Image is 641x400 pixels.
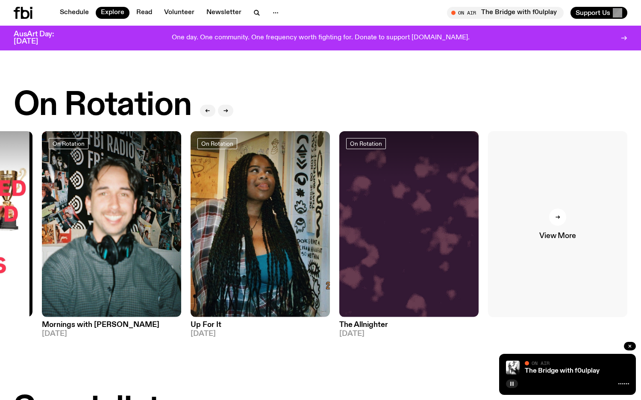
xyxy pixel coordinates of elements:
[488,131,627,317] a: View More
[576,9,610,17] span: Support Us
[346,138,386,149] a: On Rotation
[191,330,330,338] span: [DATE]
[350,140,382,147] span: On Rotation
[201,7,247,19] a: Newsletter
[49,138,88,149] a: On Rotation
[191,131,330,317] img: Ify - a Brown Skin girl with black braided twists, looking up to the side with her tongue stickin...
[14,31,68,45] h3: AusArt Day: [DATE]
[131,7,157,19] a: Read
[42,317,181,338] a: Mornings with [PERSON_NAME][DATE]
[201,140,233,147] span: On Rotation
[159,7,200,19] a: Volunteer
[570,7,627,19] button: Support Us
[172,34,470,42] p: One day. One community. One frequency worth fighting for. Donate to support [DOMAIN_NAME].
[14,89,191,122] h2: On Rotation
[42,321,181,329] h3: Mornings with [PERSON_NAME]
[53,140,85,147] span: On Rotation
[447,7,564,19] button: On AirThe Bridge with f0ulplay
[42,330,181,338] span: [DATE]
[42,131,181,317] img: Radio presenter Ben Hansen sits in front of a wall of photos and an fbi radio sign. Film photo. B...
[339,321,479,329] h3: The Allnighter
[197,138,237,149] a: On Rotation
[339,330,479,338] span: [DATE]
[525,368,600,374] a: The Bridge with f0ulplay
[539,232,576,240] span: View More
[96,7,129,19] a: Explore
[339,317,479,338] a: The Allnighter[DATE]
[532,360,550,366] span: On Air
[191,317,330,338] a: Up For It[DATE]
[55,7,94,19] a: Schedule
[191,321,330,329] h3: Up For It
